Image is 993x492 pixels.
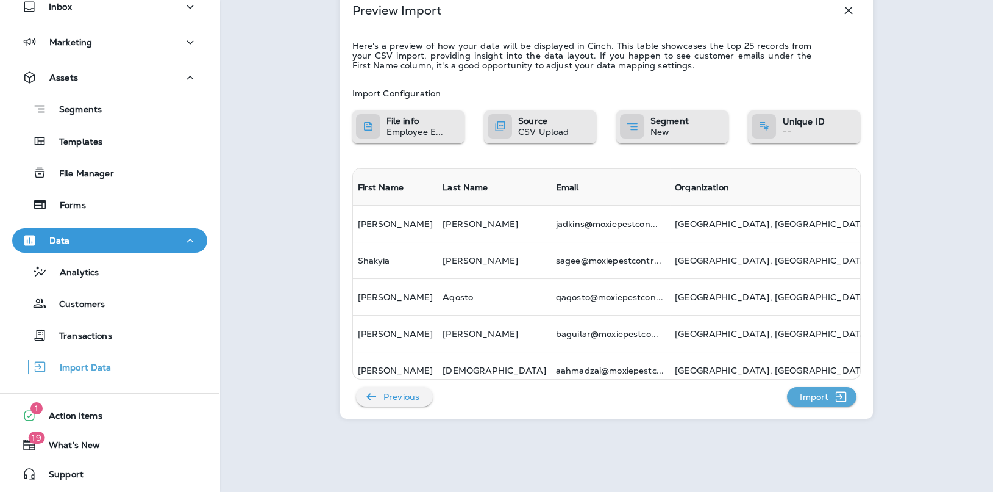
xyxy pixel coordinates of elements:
[386,126,444,137] span: Employee E...
[358,255,390,266] span: Shakyia
[782,126,791,137] span: --
[37,469,84,484] span: Support
[443,328,518,339] span: [PERSON_NAME]
[650,126,669,137] span: New
[12,192,207,217] button: Forms
[49,37,92,47] p: Marketing
[37,411,102,425] span: Action Items
[358,292,433,303] span: [PERSON_NAME]
[675,328,869,339] span: [GEOGRAPHIC_DATA], [GEOGRAPHIC_DATA]
[616,110,728,143] button: SegmentNew
[12,228,207,253] button: Data
[12,128,207,154] button: Templates
[12,462,207,487] button: Support
[356,387,433,407] button: Previous
[379,387,424,407] p: Previous
[30,402,43,414] span: 1
[358,219,433,230] span: [PERSON_NAME]
[358,182,404,193] span: First Name
[443,365,546,376] span: [DEMOGRAPHIC_DATA]
[782,117,824,126] p: Unique ID
[352,41,812,70] p: Here's a preview of how your data will be displayed in Cinch. This table showcases the top 25 rec...
[484,110,596,143] button: SourceCSV Upload
[352,89,441,98] p: Import Configuration
[12,30,207,54] button: Marketing
[49,73,78,82] p: Assets
[556,255,661,266] span: sagee@moxiepestcontr...
[37,440,100,455] span: What's New
[47,168,114,180] p: File Manager
[386,116,419,126] p: File info
[675,255,869,266] span: [GEOGRAPHIC_DATA], [GEOGRAPHIC_DATA]
[795,387,833,407] p: Import
[49,236,70,245] p: Data
[556,328,658,339] span: baguilar@moxiepestco...
[12,403,207,428] button: 1Action Items
[12,433,207,457] button: 19What's New
[518,126,569,137] span: CSV Upload
[47,104,102,117] p: Segments
[352,5,442,15] p: Preview Import
[28,432,44,444] span: 19
[12,291,207,316] button: Customers
[47,331,112,342] p: Transactions
[443,255,518,266] span: [PERSON_NAME]
[556,365,664,376] span: aahmadzai@moxiepestc...
[358,328,433,339] span: [PERSON_NAME]
[12,322,207,348] button: Transactions
[748,110,860,143] button: Unique ID--
[675,182,729,193] span: Organization
[787,387,856,407] button: Import
[48,363,112,374] p: Import Data
[443,219,518,230] span: [PERSON_NAME]
[48,267,99,279] p: Analytics
[650,116,689,126] p: Segment
[47,137,102,148] p: Templates
[443,182,488,193] span: Last Name
[675,365,869,376] span: [GEOGRAPHIC_DATA], [GEOGRAPHIC_DATA]
[12,354,207,380] button: Import Data
[556,292,663,303] span: gagosto@moxiepestcon...
[443,292,473,303] span: Agosto
[12,65,207,90] button: Assets
[556,182,579,193] span: Email
[12,259,207,284] button: Analytics
[358,365,433,376] span: [PERSON_NAME]
[12,160,207,186] button: File Manager
[518,116,547,126] p: Source
[48,200,86,212] p: Forms
[12,96,207,122] button: Segments
[352,110,464,143] button: File infoEmployee E...
[49,2,72,12] p: Inbox
[675,219,869,230] span: [GEOGRAPHIC_DATA], [GEOGRAPHIC_DATA]
[556,219,658,230] span: jadkins@moxiepestcon...
[47,299,105,311] p: Customers
[675,292,869,303] span: [GEOGRAPHIC_DATA], [GEOGRAPHIC_DATA]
